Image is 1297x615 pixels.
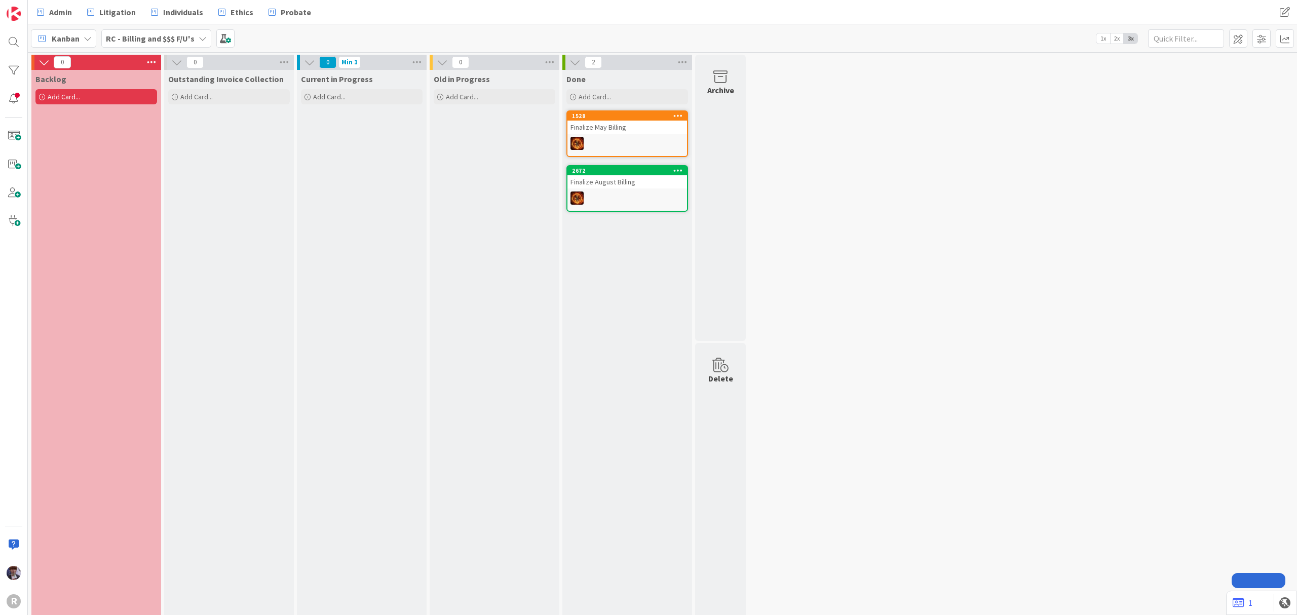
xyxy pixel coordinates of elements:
[35,74,66,84] span: Backlog
[708,372,733,385] div: Delete
[7,594,21,608] div: R
[281,6,311,18] span: Probate
[145,3,209,21] a: Individuals
[313,92,346,101] span: Add Card...
[1096,33,1110,44] span: 1x
[1233,597,1252,609] a: 1
[570,137,584,150] img: TR
[585,56,602,68] span: 2
[567,111,687,134] div: 1528Finalize May Billing
[301,74,373,84] span: Current in Progress
[567,166,687,175] div: 2672
[99,6,136,18] span: Litigation
[49,6,72,18] span: Admin
[567,191,687,205] div: TR
[319,56,336,68] span: 0
[231,6,253,18] span: Ethics
[572,112,687,120] div: 1528
[7,566,21,580] img: ML
[48,92,80,101] span: Add Card...
[262,3,317,21] a: Probate
[106,33,195,44] b: RC - Billing and $$$ F/U's
[567,166,687,188] div: 2672Finalize August Billing
[567,137,687,150] div: TR
[1124,33,1137,44] span: 3x
[572,167,687,174] div: 2672
[168,74,284,84] span: Outstanding Invoice Collection
[567,175,687,188] div: Finalize August Billing
[452,56,469,68] span: 0
[567,111,687,121] div: 1528
[212,3,259,21] a: Ethics
[567,121,687,134] div: Finalize May Billing
[54,56,71,68] span: 0
[341,60,358,65] div: Min 1
[434,74,490,84] span: Old in Progress
[31,3,78,21] a: Admin
[186,56,204,68] span: 0
[1110,33,1124,44] span: 2x
[1148,29,1224,48] input: Quick Filter...
[81,3,142,21] a: Litigation
[7,7,21,21] img: Visit kanbanzone.com
[163,6,203,18] span: Individuals
[180,92,213,101] span: Add Card...
[570,191,584,205] img: TR
[52,32,80,45] span: Kanban
[707,84,734,96] div: Archive
[579,92,611,101] span: Add Card...
[566,74,586,84] span: Done
[446,92,478,101] span: Add Card...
